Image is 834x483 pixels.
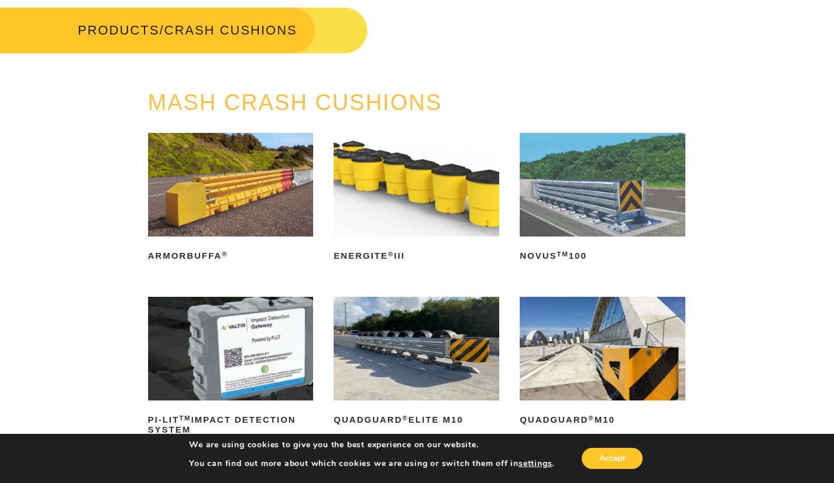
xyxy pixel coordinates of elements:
[148,133,314,265] a: ArmorBuffa®
[520,411,685,430] h2: QuadGuard M10
[388,251,394,258] sup: ®
[520,133,685,265] a: NOVUSTM100
[520,247,685,266] h2: NOVUS 100
[189,440,554,450] p: We are using cookies to give you the best experience on our website.
[164,23,297,37] span: CRASH CUSHIONS
[78,23,159,37] a: PRODUCTS
[582,448,643,469] button: Accept
[179,415,191,422] sup: TM
[148,411,314,439] h2: PI-LIT Impact Detection System
[557,251,569,258] sup: TM
[334,133,499,265] a: ENERGITE®III
[148,247,314,266] h2: ArmorBuffa
[334,297,499,429] a: QuadGuard®Elite M10
[519,458,552,469] button: settings
[148,297,314,439] a: PI-LITTMImpact Detection System
[403,415,409,422] sup: ®
[334,247,499,266] h2: ENERGITE III
[334,411,499,430] h2: QuadGuard Elite M10
[189,458,554,469] p: You can find out more about which cookies we are using or switch them off in .
[148,90,442,115] a: MASH CRASH CUSHIONS
[588,415,594,422] sup: ®
[520,297,685,429] a: QuadGuard®M10
[222,251,228,258] sup: ®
